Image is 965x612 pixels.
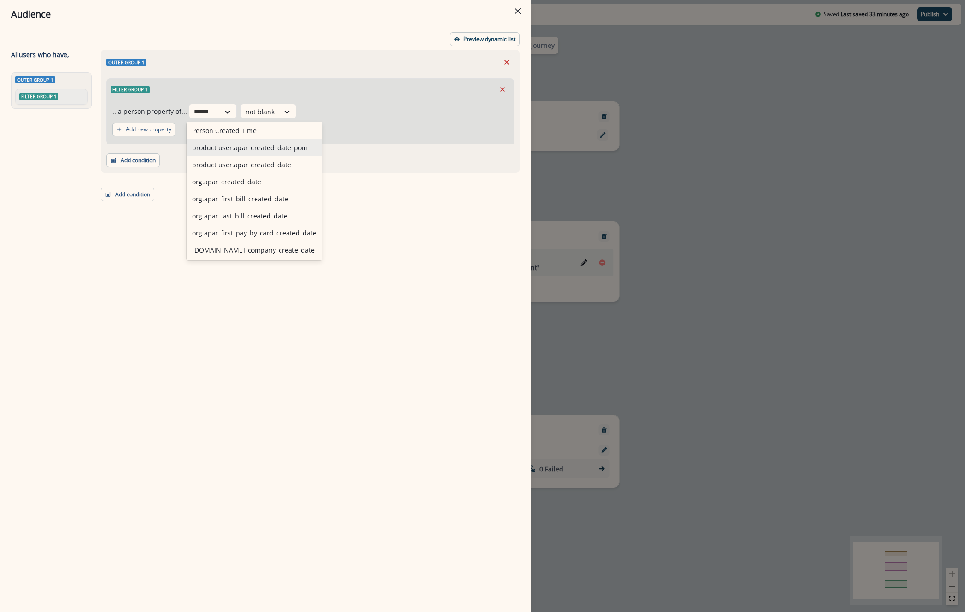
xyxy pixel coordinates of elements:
button: Remove [499,55,514,69]
p: Preview dynamic list [463,36,515,42]
span: Outer group 1 [106,59,146,66]
div: Person Created Time [187,122,322,139]
button: Add condition [101,188,154,201]
div: [DOMAIN_NAME]_company_create_date [187,241,322,259]
span: Outer group 1 [15,76,55,83]
div: product user.apar_created_date_pom [187,139,322,156]
div: org.apar_created_date [187,173,322,190]
div: org.apar_first_pay_by_card_created_date [187,224,322,241]
button: Add new property [112,123,175,136]
button: Close [510,4,525,18]
p: All user s who have, [11,50,69,59]
div: org.apar_last_bill_created_date [187,207,322,224]
button: Preview dynamic list [450,32,520,46]
span: Filter group 1 [111,86,150,93]
button: Add condition [106,153,160,167]
button: Remove [495,82,510,96]
p: ...a person property of... [112,106,187,116]
div: org.apar_first_bill_created_date [187,190,322,207]
div: product user.apar_created_date [187,156,322,173]
p: Add new property [126,126,171,133]
span: Filter group 1 [19,93,58,100]
div: Audience [11,7,520,21]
